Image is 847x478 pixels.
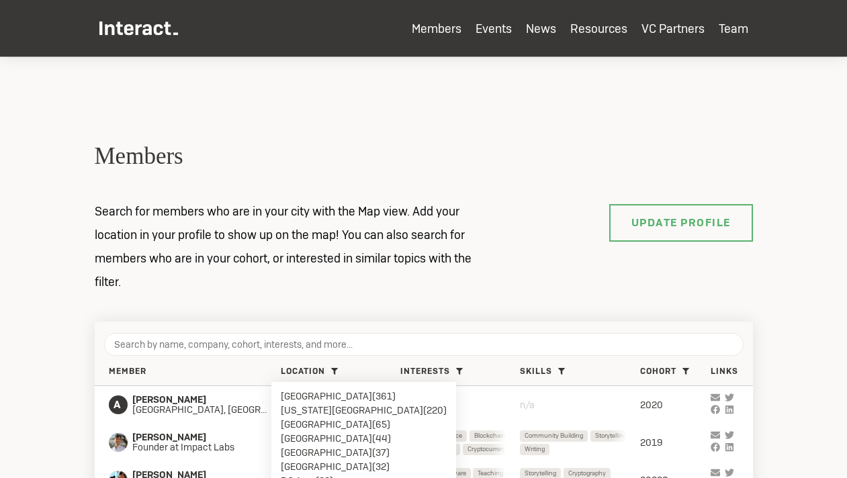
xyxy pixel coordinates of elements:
[525,444,545,455] span: Writing
[99,21,179,36] img: Interact Logo
[520,367,552,377] span: Skills
[641,21,705,36] a: VC Partners
[132,442,258,453] span: Founder at Impact Labs
[609,204,753,242] a: Update Profile
[281,459,447,473] li: [GEOGRAPHIC_DATA] ( 32 )
[281,417,447,431] li: [GEOGRAPHIC_DATA] ( 65 )
[711,367,738,377] span: Links
[95,141,753,173] h2: Members
[467,444,511,455] span: Cryptocurrency
[104,333,744,356] input: Search by name, company, cohort, interests, and more...
[525,430,583,442] span: Community Building
[109,395,128,414] span: A
[640,436,711,448] div: 2019
[281,389,447,403] li: [GEOGRAPHIC_DATA] ( 361 )
[526,21,556,36] a: News
[281,367,325,377] span: Location
[595,430,627,442] span: Storytelling
[570,21,627,36] a: Resources
[640,367,676,377] span: Cohort
[132,405,281,416] span: [GEOGRAPHIC_DATA], [GEOGRAPHIC_DATA]
[281,445,447,459] li: [GEOGRAPHIC_DATA] ( 37 )
[476,21,512,36] a: Events
[281,403,447,417] li: [US_STATE][GEOGRAPHIC_DATA] ( 220 )
[281,431,447,445] li: [GEOGRAPHIC_DATA] ( 44 )
[400,367,450,377] span: Interests
[109,367,146,377] span: Member
[81,199,504,293] p: Search for members who are in your city with the Map view. Add your location in your profile to s...
[719,21,748,36] a: Team
[132,432,258,443] span: [PERSON_NAME]
[412,21,461,36] a: Members
[132,395,281,405] span: [PERSON_NAME]
[474,430,506,442] span: Blockchain
[640,399,711,411] div: 2020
